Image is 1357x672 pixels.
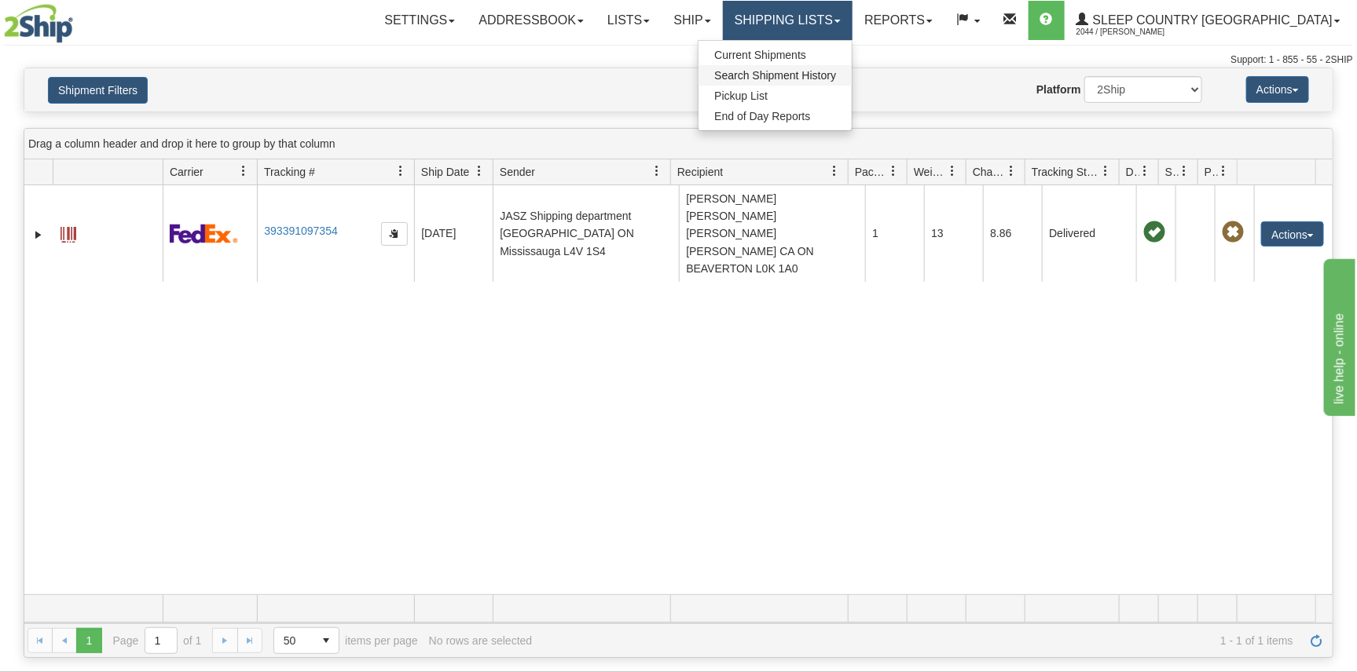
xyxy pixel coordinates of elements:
span: Pickup Status [1205,164,1218,180]
iframe: chat widget [1321,256,1355,416]
a: Weight filter column settings [939,158,966,184]
button: Actions [1261,221,1324,247]
a: Tracking Status filter column settings [1092,158,1119,184]
span: 1 - 1 of 1 items [543,634,1293,647]
span: Current Shipments [714,49,806,61]
span: Ship Date [421,164,469,180]
span: End of Day Reports [714,110,810,122]
a: Addressbook [467,1,596,40]
span: items per page [273,627,418,654]
span: Weight [914,164,947,180]
input: Page 1 [145,628,177,653]
span: Sleep Country [GEOGRAPHIC_DATA] [1089,13,1333,27]
button: Copy to clipboard [381,222,408,246]
span: select [314,628,339,653]
td: 8.86 [983,185,1042,282]
a: Delivery Status filter column settings [1131,158,1158,184]
span: Charge [973,164,1006,180]
div: grid grouping header [24,129,1333,159]
td: 13 [924,185,983,282]
span: Carrier [170,164,204,180]
label: Platform [1036,82,1081,97]
span: Sender [500,164,535,180]
td: [DATE] [414,185,493,282]
span: Page of 1 [113,627,202,654]
button: Actions [1246,76,1309,103]
span: Recipient [677,164,723,180]
a: Ship Date filter column settings [466,158,493,184]
div: live help - online [12,9,145,28]
span: Page 1 [76,628,101,653]
a: Lists [596,1,662,40]
span: Delivery Status [1126,164,1139,180]
a: 393391097354 [264,225,337,237]
a: Pickup Status filter column settings [1210,158,1237,184]
a: Reports [853,1,944,40]
img: logo2044.jpg [4,4,73,43]
span: Tracking Status [1032,164,1100,180]
img: 2 - FedEx Express® [170,224,238,243]
div: No rows are selected [429,634,533,647]
div: Support: 1 - 855 - 55 - 2SHIP [4,53,1353,67]
td: Delivered [1042,185,1136,282]
span: 50 [284,633,304,648]
a: Ship [662,1,722,40]
a: Recipient filter column settings [821,158,848,184]
span: Pickup List [714,89,768,102]
span: Page sizes drop down [273,627,339,654]
span: Shipment Issues [1165,164,1179,180]
a: Label [61,220,76,245]
a: Settings [372,1,467,40]
a: Packages filter column settings [880,158,907,184]
a: Current Shipments [699,45,852,65]
td: [PERSON_NAME] [PERSON_NAME] [PERSON_NAME] [PERSON_NAME] CA ON BEAVERTON L0K 1A0 [679,185,865,282]
a: Carrier filter column settings [230,158,257,184]
span: Tracking # [264,164,315,180]
a: Charge filter column settings [998,158,1025,184]
a: End of Day Reports [699,106,852,126]
span: Packages [855,164,888,180]
a: Sleep Country [GEOGRAPHIC_DATA] 2044 / [PERSON_NAME] [1065,1,1352,40]
a: Shipping lists [723,1,853,40]
span: Pickup Not Assigned [1222,221,1244,243]
td: JASZ Shipping department [GEOGRAPHIC_DATA] ON Mississauga L4V 1S4 [493,185,679,282]
a: Expand [31,227,46,243]
a: Shipment Issues filter column settings [1171,158,1197,184]
a: Sender filter column settings [644,158,670,184]
a: Refresh [1304,628,1329,653]
td: 1 [865,185,924,282]
a: Tracking # filter column settings [387,158,414,184]
span: On time [1143,221,1165,243]
a: Pickup List [699,86,852,106]
a: Search Shipment History [699,65,852,86]
span: Search Shipment History [714,69,836,82]
span: 2044 / [PERSON_NAME] [1076,24,1194,40]
button: Shipment Filters [48,77,148,104]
